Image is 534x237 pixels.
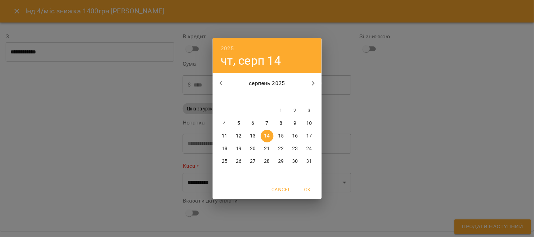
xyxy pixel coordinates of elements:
p: 29 [278,158,284,165]
p: 3 [308,107,310,114]
button: 27 [247,155,259,168]
button: 16 [289,130,302,142]
p: 25 [222,158,227,165]
p: 30 [292,158,298,165]
p: 17 [306,133,312,140]
p: 13 [250,133,256,140]
span: пт [275,94,288,101]
p: 4 [223,120,226,127]
p: 23 [292,145,298,152]
p: 20 [250,145,256,152]
p: 6 [251,120,254,127]
button: 20 [247,142,259,155]
p: 22 [278,145,284,152]
p: 8 [279,120,282,127]
button: Cancel [269,183,293,196]
button: 3 [303,104,316,117]
span: сб [289,94,302,101]
button: 28 [261,155,274,168]
p: 31 [306,158,312,165]
p: 9 [294,120,296,127]
span: нд [303,94,316,101]
p: 5 [237,120,240,127]
p: 15 [278,133,284,140]
p: 2 [294,107,296,114]
p: 26 [236,158,241,165]
p: 16 [292,133,298,140]
button: 13 [247,130,259,142]
span: OK [299,185,316,194]
button: 8 [275,117,288,130]
button: 14 [261,130,274,142]
p: 10 [306,120,312,127]
p: 19 [236,145,241,152]
p: 12 [236,133,241,140]
button: 1 [275,104,288,117]
p: 11 [222,133,227,140]
span: чт [261,94,274,101]
button: 9 [289,117,302,130]
button: 21 [261,142,274,155]
button: 19 [233,142,245,155]
p: 24 [306,145,312,152]
span: Cancel [271,185,290,194]
button: 5 [233,117,245,130]
p: 1 [279,107,282,114]
span: пн [219,94,231,101]
button: 4 [219,117,231,130]
p: 7 [265,120,268,127]
p: 21 [264,145,270,152]
span: ср [247,94,259,101]
button: OK [296,183,319,196]
button: 18 [219,142,231,155]
button: чт, серп 14 [221,53,281,68]
button: 29 [275,155,288,168]
button: 6 [247,117,259,130]
button: 24 [303,142,316,155]
button: 17 [303,130,316,142]
button: 10 [303,117,316,130]
button: 30 [289,155,302,168]
span: вт [233,94,245,101]
button: 23 [289,142,302,155]
button: 11 [219,130,231,142]
button: 22 [275,142,288,155]
p: 18 [222,145,227,152]
button: 7 [261,117,274,130]
p: 14 [264,133,270,140]
button: 2025 [221,44,234,53]
button: 31 [303,155,316,168]
button: 26 [233,155,245,168]
p: серпень 2025 [229,79,305,88]
button: 25 [219,155,231,168]
button: 15 [275,130,288,142]
p: 28 [264,158,270,165]
button: 12 [233,130,245,142]
button: 2 [289,104,302,117]
p: 27 [250,158,256,165]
